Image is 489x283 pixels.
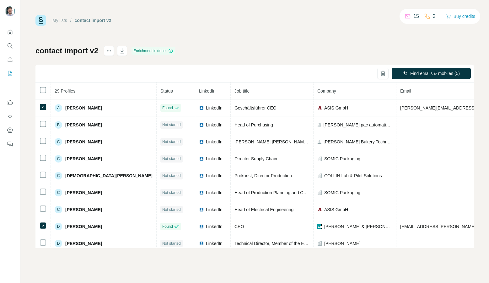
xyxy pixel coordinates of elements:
img: LinkedIn logo [199,156,204,161]
span: Found [162,105,173,111]
p: 15 [413,13,419,20]
span: SOMIC Packaging [324,190,360,196]
span: LinkedIn [206,122,223,128]
span: SOMIC Packaging [324,156,360,162]
span: Head of Purchasing [234,122,273,127]
span: Not started [162,207,181,212]
img: LinkedIn logo [199,207,204,212]
span: [PERSON_NAME] [65,223,102,230]
button: Feedback [5,138,15,150]
img: LinkedIn logo [199,122,204,127]
span: Not started [162,241,181,246]
button: Dashboard [5,125,15,136]
button: Find emails & mobiles (5) [392,68,471,79]
p: 2 [433,13,436,20]
span: Find emails & mobiles (5) [410,70,460,77]
span: Company [317,88,336,93]
span: Job title [234,88,250,93]
span: Prokurist, Director Production [234,173,292,178]
span: Not started [162,139,181,145]
span: [PERSON_NAME] [65,105,102,111]
span: Director Supply Chain [234,156,277,161]
a: My lists [52,18,67,23]
span: [PERSON_NAME] [65,156,102,162]
img: Surfe Logo [35,15,46,26]
img: company-logo [317,207,322,212]
span: [PERSON_NAME] [65,190,102,196]
span: COLLIN Lab & Pilot Solutions [324,173,382,179]
img: LinkedIn logo [199,224,204,229]
button: Quick start [5,26,15,38]
span: Not started [162,190,181,195]
span: [PERSON_NAME] pac automation GmbH [323,122,392,128]
span: [PERSON_NAME] Bakery Technologies [324,139,392,145]
span: Not started [162,173,181,179]
span: LinkedIn [206,156,223,162]
img: company-logo [317,224,322,229]
img: LinkedIn logo [199,105,204,110]
span: [PERSON_NAME] [65,206,102,213]
span: CEO [234,224,244,229]
span: [PERSON_NAME] [65,139,102,145]
span: [PERSON_NAME] [PERSON_NAME] | Manager Purchasing [234,139,352,144]
img: LinkedIn logo [199,190,204,195]
span: Not started [162,122,181,128]
div: C [55,206,62,213]
button: Buy credits [446,12,475,21]
span: ASIS GmbH [324,206,348,213]
button: Search [5,40,15,51]
span: Head of Electrical Engineering [234,207,293,212]
span: 29 Profiles [55,88,75,93]
button: actions [104,46,114,56]
span: ASIS GmbH [324,105,348,111]
img: LinkedIn logo [199,139,204,144]
div: C [55,172,62,179]
div: Enrichment is done [132,47,175,55]
div: A [55,104,62,112]
span: LinkedIn [206,139,223,145]
img: LinkedIn logo [199,173,204,178]
div: contact import v2 [75,17,111,24]
div: C [55,138,62,146]
span: [PERSON_NAME] [65,122,102,128]
span: LinkedIn [199,88,216,93]
span: LinkedIn [206,190,223,196]
div: C [55,155,62,163]
button: Use Surfe API [5,111,15,122]
span: LinkedIn [206,240,223,247]
span: Not started [162,156,181,162]
span: Head of Production Planning and Control [234,190,314,195]
iframe: Intercom live chat [468,262,483,277]
span: Found [162,224,173,229]
span: Technical Director, Member of the Executive Board, Management of Technology and Innovation [234,241,420,246]
span: LinkedIn [206,105,223,111]
span: [DEMOGRAPHIC_DATA][PERSON_NAME] [65,173,153,179]
span: Email [400,88,411,93]
span: [PERSON_NAME] [65,240,102,247]
button: Use Surfe on LinkedIn [5,97,15,108]
h1: contact import v2 [35,46,98,56]
span: Geschäftsführer CEO [234,105,277,110]
img: LinkedIn logo [199,241,204,246]
button: Enrich CSV [5,54,15,65]
img: company-logo [317,105,322,110]
li: / [70,17,72,24]
span: LinkedIn [206,206,223,213]
button: My lists [5,68,15,79]
div: D [55,223,62,230]
div: B [55,121,62,129]
span: [PERSON_NAME] [324,240,360,247]
span: LinkedIn [206,173,223,179]
span: LinkedIn [206,223,223,230]
span: [PERSON_NAME] & [PERSON_NAME] GmbH [324,223,392,230]
span: Status [160,88,173,93]
div: D [55,240,62,247]
div: C [55,189,62,196]
img: Avatar [5,6,15,16]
